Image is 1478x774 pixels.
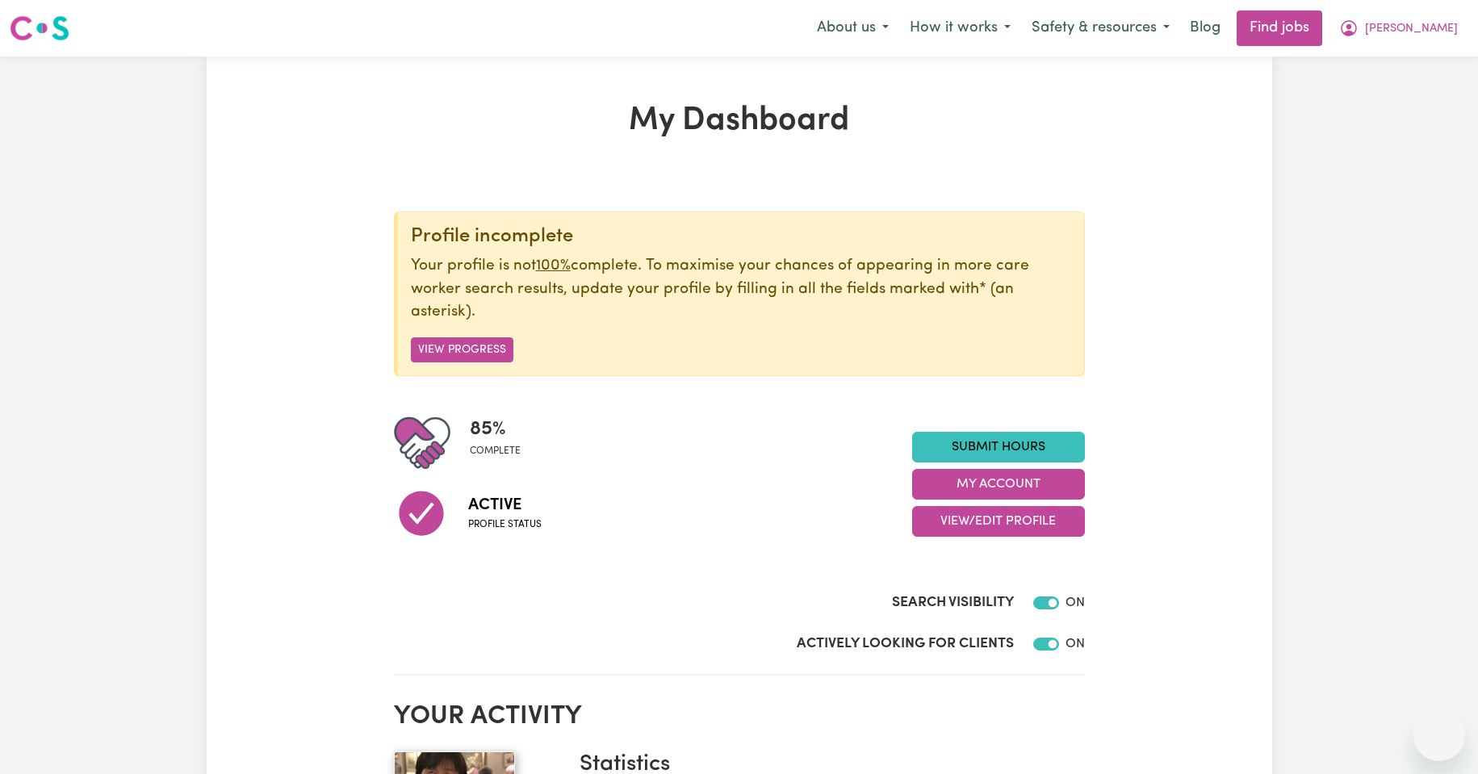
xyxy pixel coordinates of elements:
button: My Account [1329,11,1468,45]
a: Find jobs [1237,10,1322,46]
p: Your profile is not complete. To maximise your chances of appearing in more care worker search re... [411,255,1071,324]
a: Submit Hours [912,432,1085,462]
span: Profile status [468,517,542,532]
span: ON [1066,596,1085,609]
button: About us [806,11,899,45]
h2: Your activity [394,701,1085,732]
iframe: Button to launch messaging window [1413,709,1465,761]
div: Profile completeness: 85% [470,415,534,471]
span: 85 % [470,415,521,444]
label: Actively Looking for Clients [797,634,1014,655]
img: Careseekers logo [10,14,69,43]
span: [PERSON_NAME] [1365,20,1458,38]
span: Active [468,493,542,517]
button: My Account [912,469,1085,500]
span: complete [470,444,521,458]
h1: My Dashboard [394,102,1085,140]
button: View Progress [411,337,513,362]
a: Careseekers logo [10,10,69,47]
div: Profile incomplete [411,225,1071,249]
label: Search Visibility [892,592,1014,613]
span: ON [1066,638,1085,651]
a: Blog [1180,10,1230,46]
button: Safety & resources [1021,11,1180,45]
button: View/Edit Profile [912,506,1085,537]
button: How it works [899,11,1021,45]
u: 100% [536,258,571,274]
